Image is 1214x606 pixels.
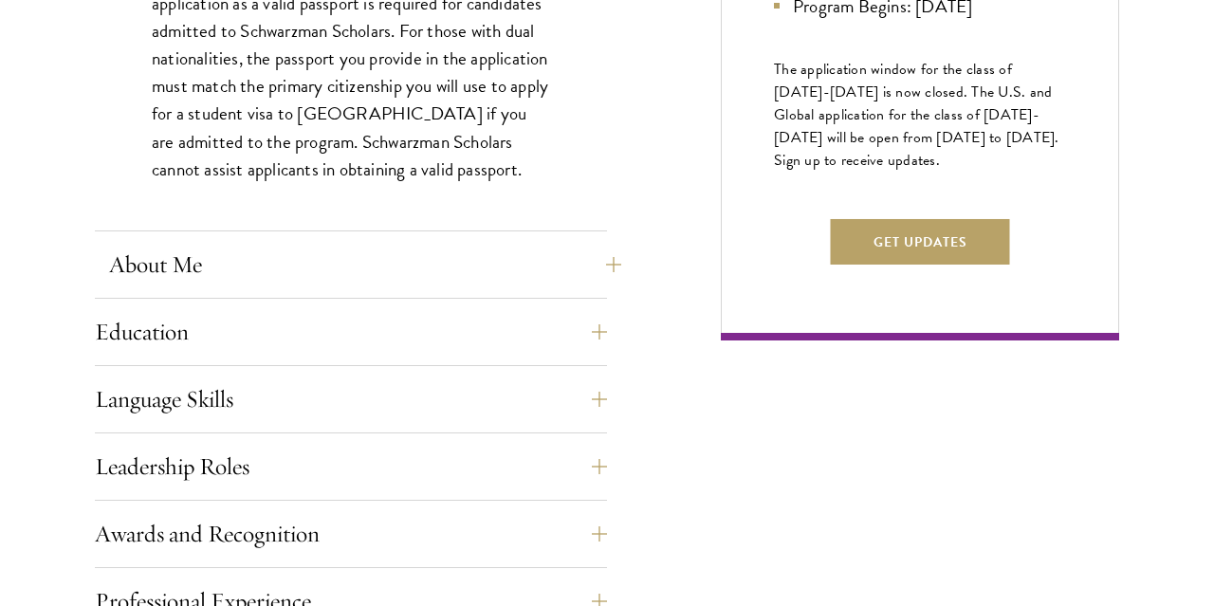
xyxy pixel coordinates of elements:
[109,242,621,287] button: About Me
[774,58,1059,172] span: The application window for the class of [DATE]-[DATE] is now closed. The U.S. and Global applicat...
[95,376,607,422] button: Language Skills
[831,219,1010,265] button: Get Updates
[95,511,607,557] button: Awards and Recognition
[95,309,607,355] button: Education
[95,444,607,489] button: Leadership Roles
